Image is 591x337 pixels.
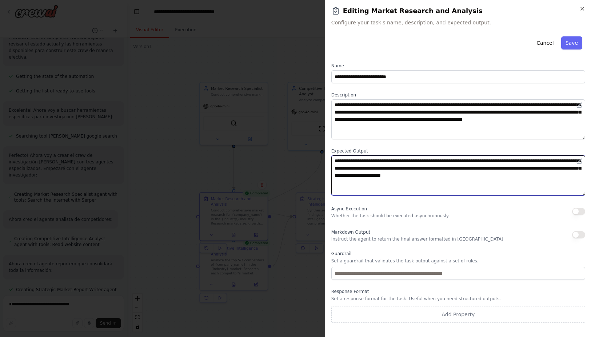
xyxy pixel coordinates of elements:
[331,148,585,154] label: Expected Output
[331,92,585,98] label: Description
[575,101,584,110] button: Open in editor
[532,36,558,49] button: Cancel
[331,6,585,16] h2: Editing Market Research and Analysis
[575,157,584,166] button: Open in editor
[331,213,450,219] p: Whether the task should be executed asynchronously.
[561,36,582,49] button: Save
[331,289,585,294] label: Response Format
[331,258,585,264] p: Set a guardrail that validates the task output against a set of rules.
[331,296,585,302] p: Set a response format for the task. Useful when you need structured outputs.
[331,63,585,69] label: Name
[331,230,370,235] span: Markdown Output
[331,206,367,211] span: Async Execution
[331,251,585,257] label: Guardrail
[331,236,503,242] p: Instruct the agent to return the final answer formatted in [GEOGRAPHIC_DATA]
[331,19,585,26] span: Configure your task's name, description, and expected output.
[331,306,585,323] button: Add Property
